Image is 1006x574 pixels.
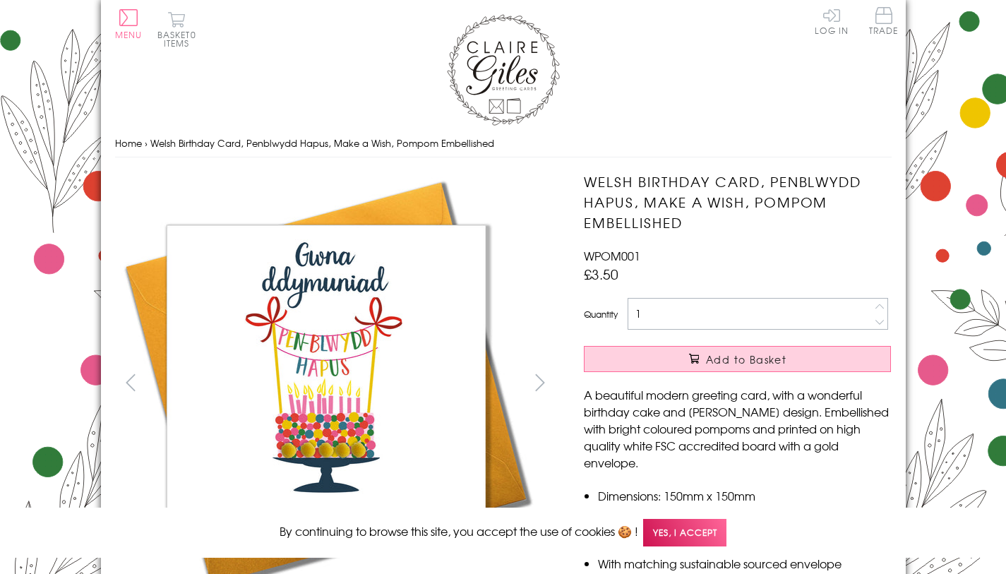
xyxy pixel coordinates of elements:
span: 0 items [164,28,196,49]
button: Add to Basket [584,346,891,372]
span: Add to Basket [706,352,786,366]
a: Home [115,136,142,150]
h1: Welsh Birthday Card, Penblwydd Hapus, Make a Wish, Pompom Embellished [584,172,891,232]
span: Yes, I accept [643,519,726,546]
label: Quantity [584,308,618,321]
li: With matching sustainable sourced envelope [598,555,891,572]
button: prev [115,366,147,398]
p: A beautiful modern greeting card, with a wonderful birthday cake and [PERSON_NAME] design. Embell... [584,386,891,471]
button: Basket0 items [157,11,196,47]
nav: breadcrumbs [115,129,892,158]
span: › [145,136,148,150]
a: Log In [815,7,849,35]
span: Trade [869,7,899,35]
button: next [524,366,556,398]
button: Menu [115,9,143,39]
li: Dimensions: 150mm x 150mm [598,487,891,504]
span: Menu [115,28,143,41]
span: Welsh Birthday Card, Penblwydd Hapus, Make a Wish, Pompom Embellished [150,136,494,150]
span: £3.50 [584,264,618,284]
img: Claire Giles Greetings Cards [447,14,560,126]
span: WPOM001 [584,247,640,264]
li: Blank inside for your own message [598,504,891,521]
a: Trade [869,7,899,37]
